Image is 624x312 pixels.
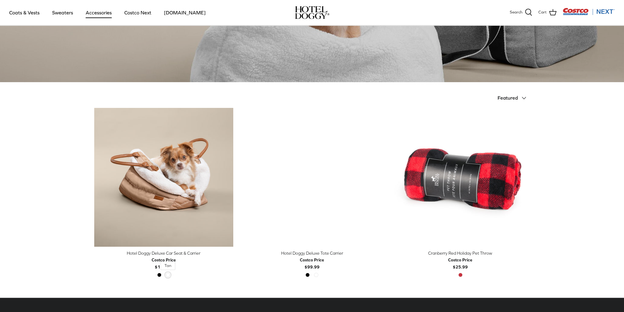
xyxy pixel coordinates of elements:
img: hoteldoggycom [295,6,329,19]
b: $114.99 [152,257,176,269]
a: hoteldoggy.com hoteldoggycom [295,6,329,19]
a: Hotel Doggy Deluxe Car Seat & Carrier Costco Price$114.99 [94,250,233,270]
img: Costco Next [563,8,615,15]
a: Search [510,9,532,17]
a: Cranberry Red Holiday Pet Throw [391,108,530,247]
span: Cart [538,9,547,16]
button: Featured [498,91,530,105]
span: Featured [498,95,518,101]
div: Cranberry Red Holiday Pet Throw [391,250,530,257]
a: Cart [538,9,556,17]
a: Sweaters [47,2,79,23]
a: Hotel Doggy Deluxe Tote Carrier [242,108,382,247]
a: Cranberry Red Holiday Pet Throw Costco Price$25.99 [391,250,530,270]
a: Accessories [80,2,117,23]
a: [DOMAIN_NAME] [158,2,211,23]
a: Coats & Vests [4,2,45,23]
div: Costco Price [448,257,472,263]
div: Costco Price [152,257,176,263]
a: Hotel Doggy Deluxe Tote Carrier Costco Price$99.99 [242,250,382,270]
a: Hotel Doggy Deluxe Car Seat & Carrier [94,108,233,247]
div: Hotel Doggy Deluxe Car Seat & Carrier [94,250,233,257]
div: Hotel Doggy Deluxe Tote Carrier [242,250,382,257]
a: Visit Costco Next [563,12,615,16]
b: $25.99 [448,257,472,269]
span: Search [510,9,522,16]
a: Costco Next [119,2,157,23]
div: Costco Price [300,257,324,263]
b: $99.99 [300,257,324,269]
